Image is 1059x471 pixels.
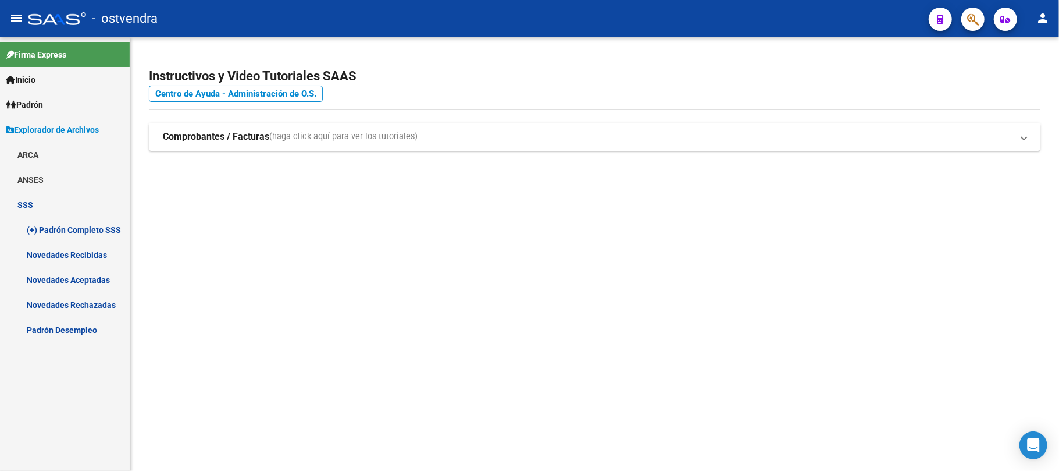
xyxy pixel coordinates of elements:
[149,65,1040,87] h2: Instructivos y Video Tutoriales SAAS
[1036,11,1050,25] mat-icon: person
[6,98,43,111] span: Padrón
[163,130,269,143] strong: Comprobantes / Facturas
[6,73,35,86] span: Inicio
[269,130,418,143] span: (haga click aquí para ver los tutoriales)
[1019,431,1047,459] div: Open Intercom Messenger
[6,48,66,61] span: Firma Express
[149,123,1040,151] mat-expansion-panel-header: Comprobantes / Facturas(haga click aquí para ver los tutoriales)
[9,11,23,25] mat-icon: menu
[6,123,99,136] span: Explorador de Archivos
[92,6,158,31] span: - ostvendra
[149,86,323,102] a: Centro de Ayuda - Administración de O.S.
